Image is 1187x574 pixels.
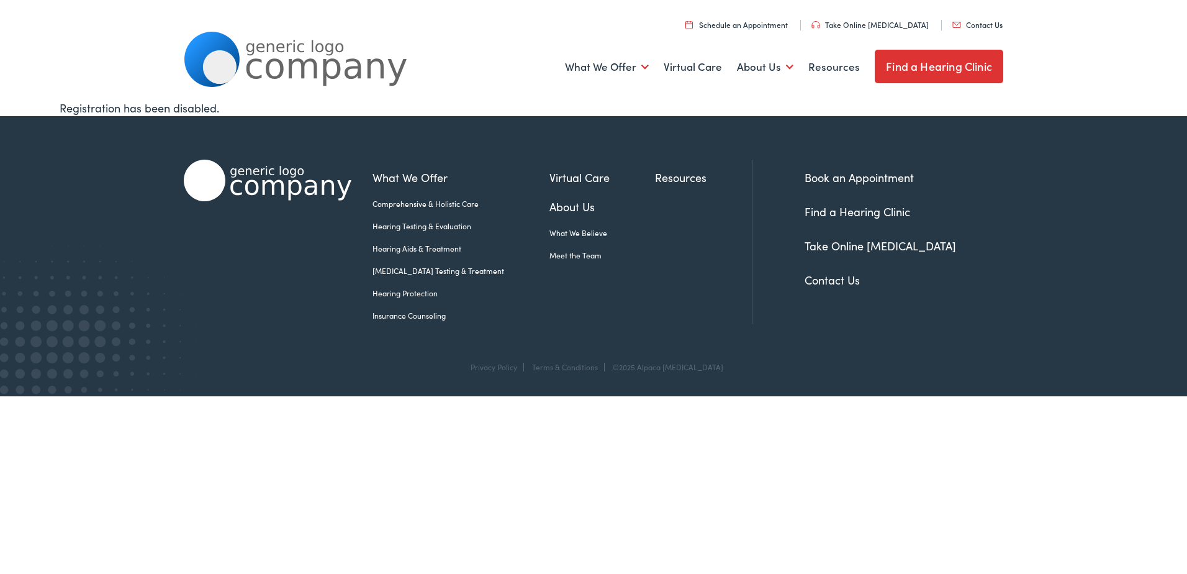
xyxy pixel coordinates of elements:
a: Hearing Aids & Treatment [372,243,549,254]
img: utility icon [685,20,693,29]
img: utility icon [952,22,961,28]
a: Privacy Policy [471,362,517,372]
a: Resources [808,44,860,90]
div: ©2025 Alpaca [MEDICAL_DATA] [607,363,723,371]
a: About Us [549,198,655,215]
a: Comprehensive & Holistic Care [372,198,549,209]
a: Insurance Counseling [372,310,549,321]
img: Alpaca Audiology [184,160,351,201]
a: Contact Us [952,19,1003,30]
a: Contact Us [805,272,860,288]
div: Registration has been disabled. [60,99,1128,116]
a: Meet the Team [549,250,655,261]
img: utility icon [811,21,820,29]
a: Virtual Care [664,44,722,90]
a: Take Online [MEDICAL_DATA] [805,238,956,253]
a: [MEDICAL_DATA] Testing & Treatment [372,265,549,276]
a: What We Offer [565,44,649,90]
a: What We Offer [372,169,549,186]
a: Take Online [MEDICAL_DATA] [811,19,929,30]
a: Find a Hearing Clinic [875,50,1003,83]
a: Virtual Care [549,169,655,186]
a: Hearing Protection [372,288,549,299]
a: Resources [655,169,752,186]
a: Terms & Conditions [532,362,598,372]
a: About Us [737,44,793,90]
a: Hearing Testing & Evaluation [372,221,549,232]
a: Find a Hearing Clinic [805,204,910,219]
a: Schedule an Appointment [685,19,788,30]
a: Book an Appointment [805,170,914,185]
a: What We Believe [549,227,655,239]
